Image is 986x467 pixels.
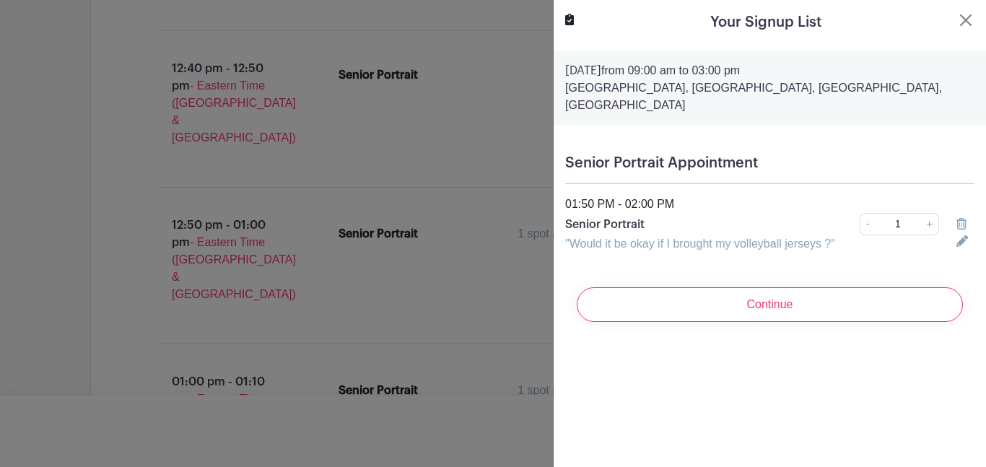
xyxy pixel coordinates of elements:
[860,213,876,235] a: -
[921,213,939,235] a: +
[957,12,974,29] button: Close
[577,287,963,322] input: Continue
[557,196,983,213] div: 01:50 PM - 02:00 PM
[565,79,974,114] p: [GEOGRAPHIC_DATA], [GEOGRAPHIC_DATA], [GEOGRAPHIC_DATA], [GEOGRAPHIC_DATA]
[565,216,797,233] p: Senior Portrait
[710,12,821,33] h5: Your Signup List
[565,154,974,172] h5: Senior Portrait Appointment
[565,65,601,77] strong: [DATE]
[565,237,835,250] a: "Would it be okay if I brought my volleyball jerseys ?"
[565,62,974,79] p: from 09:00 am to 03:00 pm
